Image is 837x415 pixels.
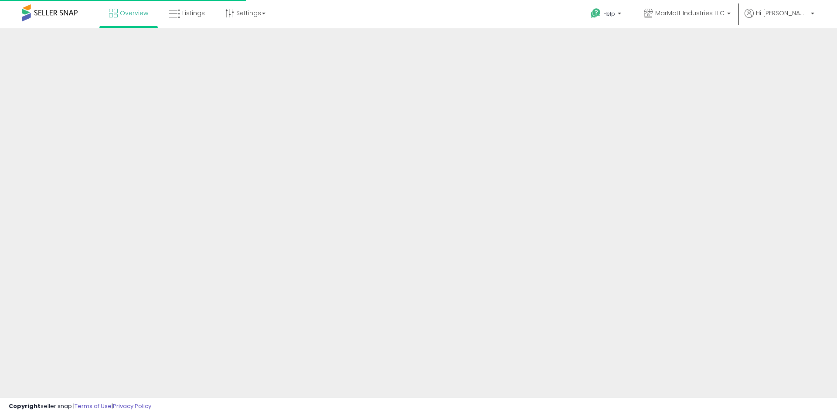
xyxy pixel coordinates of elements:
[584,1,630,28] a: Help
[182,9,205,17] span: Listings
[655,9,725,17] span: MarMatt Industries LLC
[745,9,814,28] a: Hi [PERSON_NAME]
[603,10,615,17] span: Help
[590,8,601,19] i: Get Help
[756,9,808,17] span: Hi [PERSON_NAME]
[120,9,148,17] span: Overview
